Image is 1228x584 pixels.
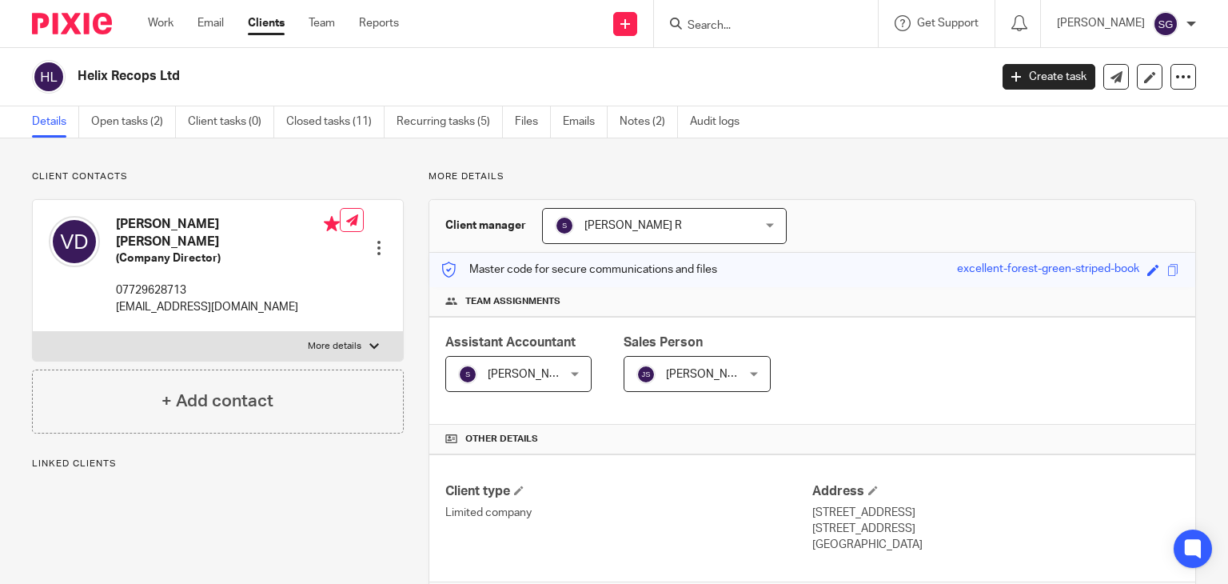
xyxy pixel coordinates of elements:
span: [PERSON_NAME] R [584,220,682,231]
span: Other details [465,433,538,446]
p: Client contacts [32,170,404,183]
span: Get Support [917,18,979,29]
a: Recurring tasks (5) [397,106,503,138]
a: Audit logs [690,106,752,138]
a: Team [309,15,335,31]
p: 07729628713 [116,282,340,298]
h4: + Add contact [161,389,273,414]
img: svg%3E [636,365,656,384]
h2: Helix Recops Ltd [78,68,799,85]
a: Clients [248,15,285,31]
p: Master code for secure communications and files [441,262,717,278]
a: Files [515,106,551,138]
input: Search [686,19,830,34]
h5: (Company Director) [116,250,340,266]
img: svg%3E [458,365,477,384]
a: Emails [563,106,608,138]
img: svg%3E [555,216,574,235]
h4: Client type [445,483,812,500]
span: [PERSON_NAME] [666,369,754,380]
span: Team assignments [465,295,560,308]
p: [STREET_ADDRESS] [812,505,1179,521]
a: Create task [1003,64,1095,90]
span: [PERSON_NAME] R [488,369,585,380]
p: [GEOGRAPHIC_DATA] [812,537,1179,553]
p: [STREET_ADDRESS] [812,521,1179,537]
img: svg%3E [1153,11,1178,37]
p: Linked clients [32,458,404,470]
p: [EMAIL_ADDRESS][DOMAIN_NAME] [116,299,340,315]
img: Pixie [32,13,112,34]
p: [PERSON_NAME] [1057,15,1145,31]
h4: [PERSON_NAME] [PERSON_NAME] [116,216,340,250]
img: svg%3E [49,216,100,267]
p: More details [308,340,361,353]
h3: Client manager [445,218,526,234]
i: Primary [324,216,340,232]
img: svg%3E [32,60,66,94]
span: Assistant Accountant [445,336,576,349]
a: Details [32,106,79,138]
a: Email [197,15,224,31]
a: Reports [359,15,399,31]
p: More details [429,170,1196,183]
a: Work [148,15,173,31]
a: Closed tasks (11) [286,106,385,138]
span: Sales Person [624,336,703,349]
div: excellent-forest-green-striped-book [957,261,1139,279]
h4: Address [812,483,1179,500]
a: Notes (2) [620,106,678,138]
a: Client tasks (0) [188,106,274,138]
p: Limited company [445,505,812,521]
a: Open tasks (2) [91,106,176,138]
